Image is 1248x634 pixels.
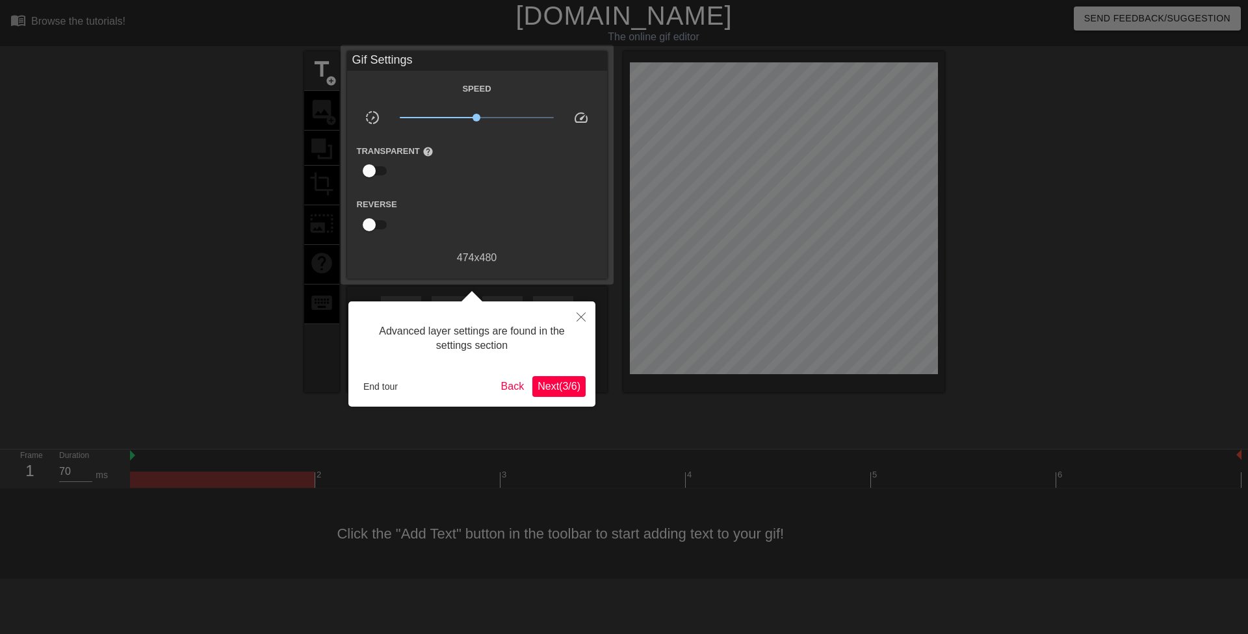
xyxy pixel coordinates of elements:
button: End tour [358,377,403,396]
span: Next ( 3 / 6 ) [538,381,580,392]
button: Close [567,301,595,331]
button: Back [496,376,530,397]
div: Advanced layer settings are found in the settings section [358,311,586,366]
button: Next [532,376,586,397]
